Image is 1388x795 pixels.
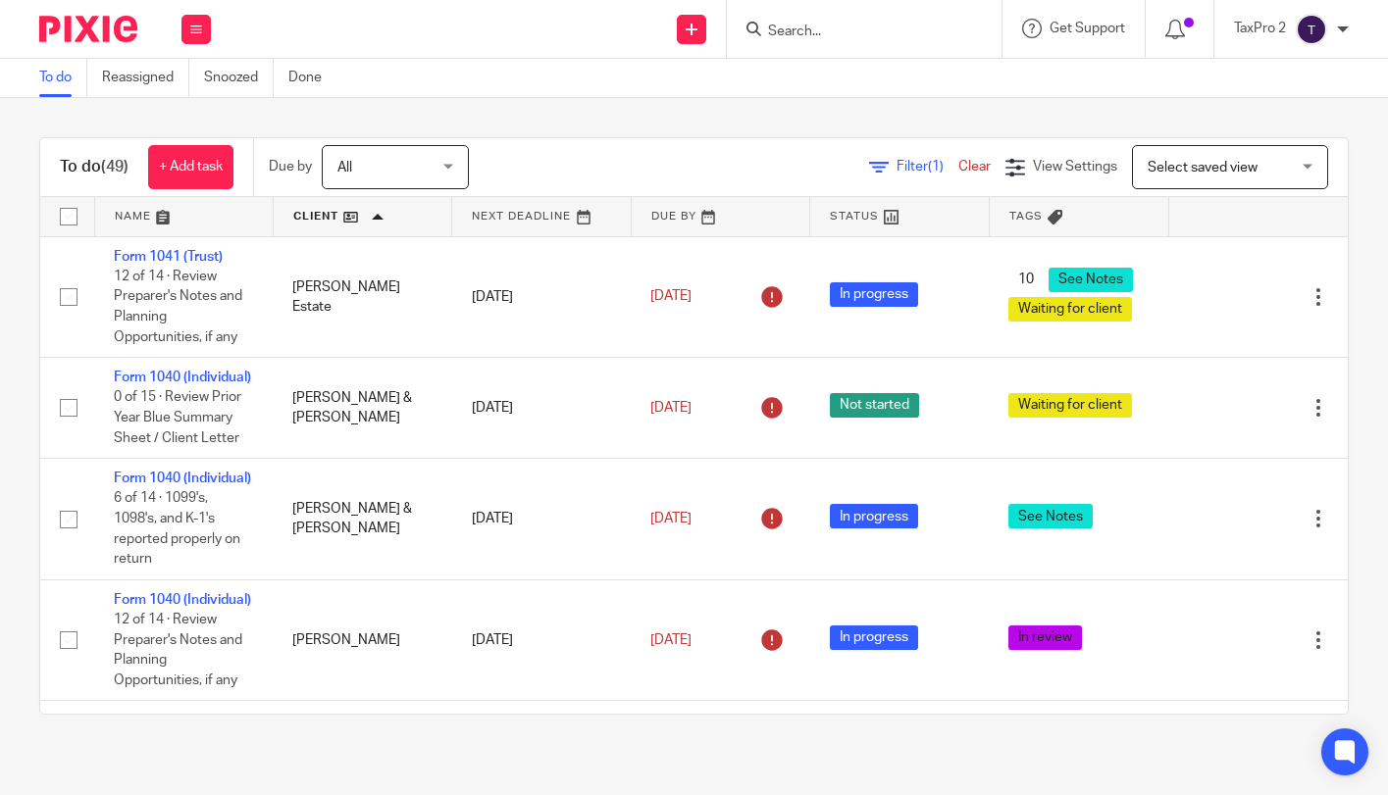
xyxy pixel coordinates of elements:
span: (49) [101,159,129,174]
img: Pixie [39,16,137,42]
span: See Notes [1049,268,1133,292]
td: [DATE] [452,459,631,580]
span: All [337,161,352,174]
span: View Settings [1033,160,1117,174]
a: Form 1040 (Individual) [114,472,251,485]
a: To do [39,59,87,97]
td: [PERSON_NAME] & [PERSON_NAME] [273,459,451,580]
span: Tags [1009,211,1043,222]
a: Snoozed [204,59,274,97]
span: 10 [1008,268,1044,292]
td: [PERSON_NAME] & [PERSON_NAME] [273,358,451,459]
td: [PERSON_NAME] Estate [273,236,451,358]
span: Select saved view [1148,161,1258,174]
a: Form 1041 (Trust) [114,250,223,264]
span: (1) [928,160,944,174]
td: [DATE] [452,236,631,358]
a: Done [288,59,336,97]
span: In review [1008,625,1082,650]
span: 6 of 14 · 1099's, 1098's, and K-1's reported properly on return [114,492,240,567]
span: [DATE] [650,633,692,647]
a: Form 1040 (Individual) [114,371,251,384]
span: 12 of 14 · Review Preparer's Notes and Planning Opportunities, if any [114,270,242,344]
span: In progress [830,625,918,650]
span: See Notes [1008,504,1093,528]
a: Reassigned [102,59,189,97]
td: [DATE] [452,579,631,701]
p: Due by [269,157,312,176]
h1: To do [60,157,129,177]
span: In progress [830,504,918,528]
a: Form 1040 (Individual) [114,593,251,607]
span: 0 of 15 · Review Prior Year Blue Summary Sheet / Client Letter [114,391,241,445]
span: [DATE] [650,290,692,304]
span: Get Support [1050,22,1125,35]
img: svg%3E [1296,14,1327,45]
a: + Add task [148,145,233,189]
td: [DATE] [452,358,631,459]
td: [PERSON_NAME] [273,579,451,701]
span: Not started [830,393,919,418]
input: Search [766,24,943,41]
span: 12 of 14 · Review Preparer's Notes and Planning Opportunities, if any [114,613,242,687]
p: TaxPro 2 [1234,19,1286,38]
span: In progress [830,282,918,307]
span: Waiting for client [1008,393,1132,418]
span: Filter [897,160,958,174]
a: Clear [958,160,991,174]
span: Waiting for client [1008,297,1132,322]
span: [DATE] [650,512,692,525]
span: [DATE] [650,401,692,415]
